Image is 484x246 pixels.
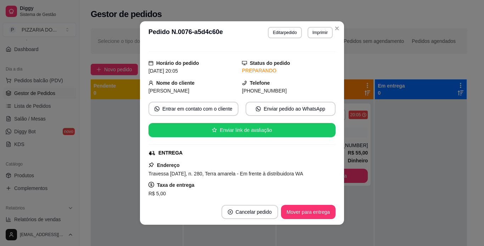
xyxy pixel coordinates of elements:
span: dollar [148,182,154,188]
strong: Endereço [157,162,180,168]
span: [PHONE_NUMBER] [242,88,287,94]
span: desktop [242,61,247,66]
button: Mover para entrega [281,205,336,219]
span: user [148,80,153,85]
span: whats-app [256,106,261,111]
span: [DATE] 20:05 [148,68,178,74]
div: PREPARANDO [242,67,336,74]
button: Close [331,23,343,34]
div: ENTREGA [158,149,182,157]
span: Travessa [DATE], n. 280, Terra amarela - Em frente à distribuidora WA [148,171,303,177]
button: whats-appEntrar em contato com o cliente [148,102,238,116]
strong: Nome do cliente [156,80,195,86]
button: close-circleCancelar pedido [221,205,278,219]
span: [PERSON_NAME] [148,88,189,94]
strong: Taxa de entrega [157,182,195,188]
span: star [212,128,217,133]
button: starEnviar link de avaliação [148,123,336,137]
span: close-circle [228,209,233,214]
strong: Status do pedido [250,60,290,66]
strong: Telefone [250,80,270,86]
span: pushpin [148,162,154,168]
button: whats-appEnviar pedido ao WhatsApp [246,102,336,116]
h3: Pedido N. 0076-a5d4c60e [148,27,223,38]
strong: Horário do pedido [156,60,199,66]
button: Editarpedido [268,27,302,38]
button: Imprimir [308,27,333,38]
span: R$ 5,00 [148,191,166,196]
span: calendar [148,61,153,66]
span: whats-app [154,106,159,111]
span: phone [242,80,247,85]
